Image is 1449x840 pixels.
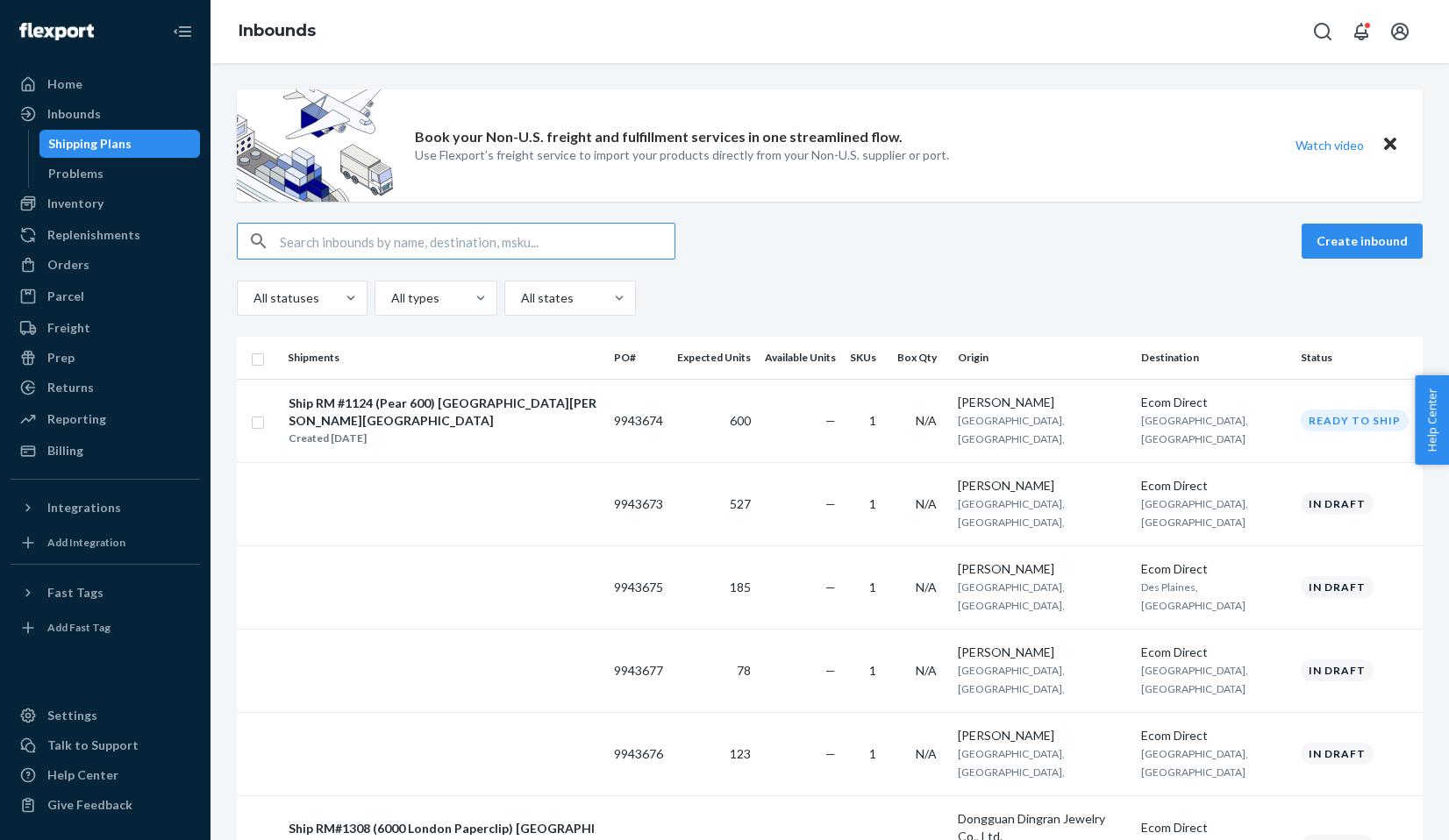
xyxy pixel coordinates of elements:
[225,6,330,57] ol: breadcrumbs
[1301,409,1409,431] div: Ready to ship
[1134,337,1294,379] th: Destination
[958,664,1065,695] span: [GEOGRAPHIC_DATA], [GEOGRAPHIC_DATA],
[958,477,1127,495] div: [PERSON_NAME]
[47,75,82,93] div: Home
[47,499,121,516] div: Integrations
[289,430,599,447] div: Created [DATE]
[11,437,200,465] a: Billing
[730,496,751,511] span: 527
[1141,819,1287,836] div: Ecom Direct
[11,344,200,372] a: Prep
[47,105,101,123] div: Inbounds
[869,496,876,511] span: 1
[39,130,201,158] a: Shipping Plans
[1141,664,1248,695] span: [GEOGRAPHIC_DATA], [GEOGRAPHIC_DATA]
[1141,560,1287,578] div: Ecom Direct
[1141,747,1248,779] span: [GEOGRAPHIC_DATA], [GEOGRAPHIC_DATA]
[389,289,391,307] input: All types
[730,580,751,594] span: 185
[1302,224,1423,259] button: Create inbound
[47,442,83,459] div: Billing
[1284,132,1375,158] button: Watch video
[1379,132,1402,158] button: Close
[1382,14,1417,49] button: Open account menu
[916,413,937,428] span: N/A
[607,545,670,629] td: 9943675
[1294,337,1423,379] th: Status
[869,580,876,594] span: 1
[47,410,106,428] div: Reporting
[281,337,607,379] th: Shipments
[607,337,670,379] th: PO#
[825,580,836,594] span: —
[11,579,200,607] button: Fast Tags
[1141,497,1248,529] span: [GEOGRAPHIC_DATA], [GEOGRAPHIC_DATA]
[39,160,201,188] a: Problems
[843,337,890,379] th: SKUs
[958,747,1065,779] span: [GEOGRAPHIC_DATA], [GEOGRAPHIC_DATA],
[869,413,876,428] span: 1
[11,529,200,557] a: Add Integration
[1141,477,1287,495] div: Ecom Direct
[916,746,937,761] span: N/A
[825,746,836,761] span: —
[1141,727,1287,744] div: Ecom Direct
[1141,644,1287,661] div: Ecom Direct
[916,580,937,594] span: N/A
[11,494,200,522] button: Integrations
[11,731,200,759] a: Talk to Support
[19,23,94,40] img: Flexport logo
[47,256,89,274] div: Orders
[958,560,1127,578] div: [PERSON_NAME]
[11,70,200,98] a: Home
[289,395,599,430] div: Ship RM #1124 (Pear 600) [GEOGRAPHIC_DATA][PERSON_NAME][GEOGRAPHIC_DATA]
[11,614,200,642] a: Add Fast Tag
[737,663,751,678] span: 78
[11,314,200,342] a: Freight
[958,497,1065,529] span: [GEOGRAPHIC_DATA], [GEOGRAPHIC_DATA],
[47,584,103,602] div: Fast Tags
[958,727,1127,744] div: [PERSON_NAME]
[1415,375,1449,465] button: Help Center
[869,746,876,761] span: 1
[1344,14,1379,49] button: Open notifications
[670,337,758,379] th: Expected Units
[280,224,675,259] input: Search inbounds by name, destination, msku...
[47,796,132,814] div: Give Feedback
[11,251,200,279] a: Orders
[11,761,200,789] a: Help Center
[47,535,125,550] div: Add Integration
[1301,659,1374,681] div: In draft
[47,319,90,337] div: Freight
[1301,576,1374,598] div: In draft
[890,337,951,379] th: Box Qty
[607,462,670,545] td: 9943673
[730,413,751,428] span: 600
[47,226,140,244] div: Replenishments
[958,414,1065,445] span: [GEOGRAPHIC_DATA], [GEOGRAPHIC_DATA],
[519,289,521,307] input: All states
[11,221,200,249] a: Replenishments
[165,14,200,49] button: Close Navigation
[48,135,132,153] div: Shipping Plans
[47,349,75,367] div: Prep
[758,337,843,379] th: Available Units
[11,100,200,128] a: Inbounds
[1141,580,1246,612] span: Des Plaines, [GEOGRAPHIC_DATA]
[1141,414,1248,445] span: [GEOGRAPHIC_DATA], [GEOGRAPHIC_DATA]
[415,146,949,164] p: Use Flexport’s freight service to import your products directly from your Non-U.S. supplier or port.
[607,712,670,795] td: 9943676
[47,620,111,635] div: Add Fast Tag
[11,701,200,730] a: Settings
[47,737,139,754] div: Talk to Support
[415,127,903,147] p: Book your Non-U.S. freight and fulfillment services in one streamlined flow.
[825,496,836,511] span: —
[607,379,670,462] td: 9943674
[11,189,200,217] a: Inventory
[730,746,751,761] span: 123
[11,791,200,819] button: Give Feedback
[11,374,200,402] a: Returns
[47,707,97,724] div: Settings
[958,644,1127,661] div: [PERSON_NAME]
